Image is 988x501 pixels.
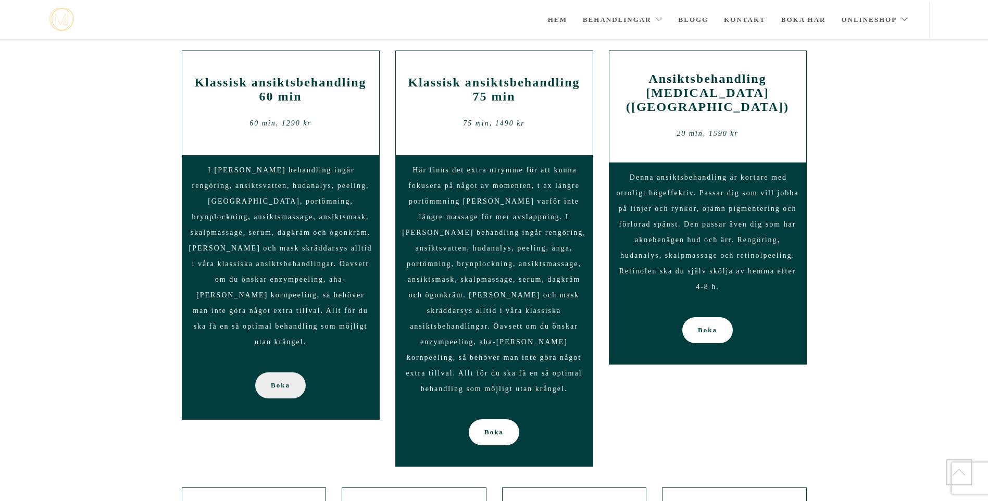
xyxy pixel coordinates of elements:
[698,317,717,343] span: Boka
[255,372,306,398] a: Boka
[781,2,826,38] a: Boka här
[404,76,585,104] h2: Klassisk ansiktsbehandling 75 min
[484,419,504,445] span: Boka
[548,2,567,38] a: Hem
[617,126,798,142] div: 20 min, 1590 kr
[402,166,586,393] span: Här finns det extra utrymme för att kunna fokusera på något av momenten, t ex längre portömmning ...
[682,317,733,343] a: Boka
[189,166,372,346] span: I [PERSON_NAME] behandling ingår rengöring, ansiktsvatten, hudanalys, peeling, [GEOGRAPHIC_DATA],...
[49,8,74,31] a: mjstudio mjstudio mjstudio
[841,2,908,38] a: Onlineshop
[190,116,371,131] div: 60 min, 1290 kr
[583,2,663,38] a: Behandlingar
[617,72,798,114] h2: Ansiktsbehandling [MEDICAL_DATA] ([GEOGRAPHIC_DATA])
[190,76,371,104] h2: Klassisk ansiktsbehandling 60 min
[404,116,585,131] div: 75 min, 1490 kr
[469,419,519,445] a: Boka
[271,372,290,398] span: Boka
[724,2,766,38] a: Kontakt
[49,8,74,31] img: mjstudio
[679,2,709,38] a: Blogg
[617,173,799,291] span: Denna ansiktsbehandling är kortare med otroligt högeffektiv. Passar dig som vill jobba på linjer ...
